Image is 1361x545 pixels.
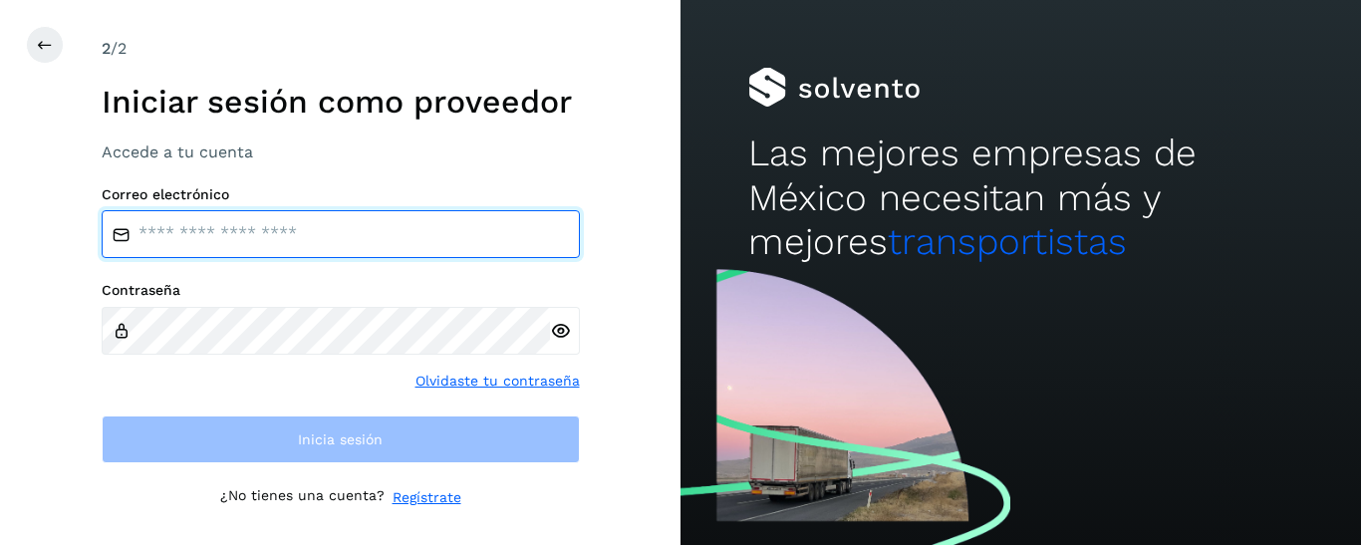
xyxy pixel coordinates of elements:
span: Inicia sesión [298,432,383,446]
label: Correo electrónico [102,186,580,203]
label: Contraseña [102,282,580,299]
p: ¿No tienes una cuenta? [220,487,385,508]
h1: Iniciar sesión como proveedor [102,83,580,121]
a: Regístrate [393,487,461,508]
a: Olvidaste tu contraseña [415,371,580,392]
h2: Las mejores empresas de México necesitan más y mejores [748,132,1292,264]
h3: Accede a tu cuenta [102,142,580,161]
span: transportistas [888,220,1127,263]
button: Inicia sesión [102,415,580,463]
